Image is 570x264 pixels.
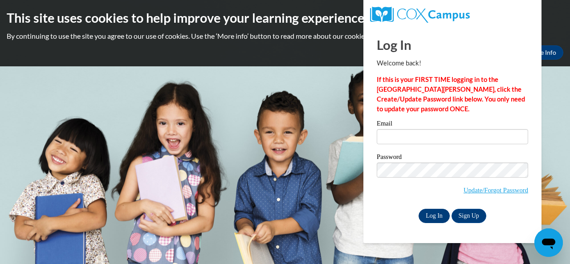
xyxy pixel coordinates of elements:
[521,45,563,60] a: More Info
[377,36,528,54] h1: Log In
[7,31,563,41] p: By continuing to use the site you agree to our use of cookies. Use the ‘More info’ button to read...
[7,9,563,27] h2: This site uses cookies to help improve your learning experience.
[377,76,525,113] strong: If this is your FIRST TIME logging in to the [GEOGRAPHIC_DATA][PERSON_NAME], click the Create/Upd...
[377,58,528,68] p: Welcome back!
[452,209,486,223] a: Sign Up
[377,154,528,162] label: Password
[464,187,528,194] a: Update/Forgot Password
[534,228,563,257] iframe: Button to launch messaging window
[370,7,470,23] img: COX Campus
[419,209,450,223] input: Log In
[377,120,528,129] label: Email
